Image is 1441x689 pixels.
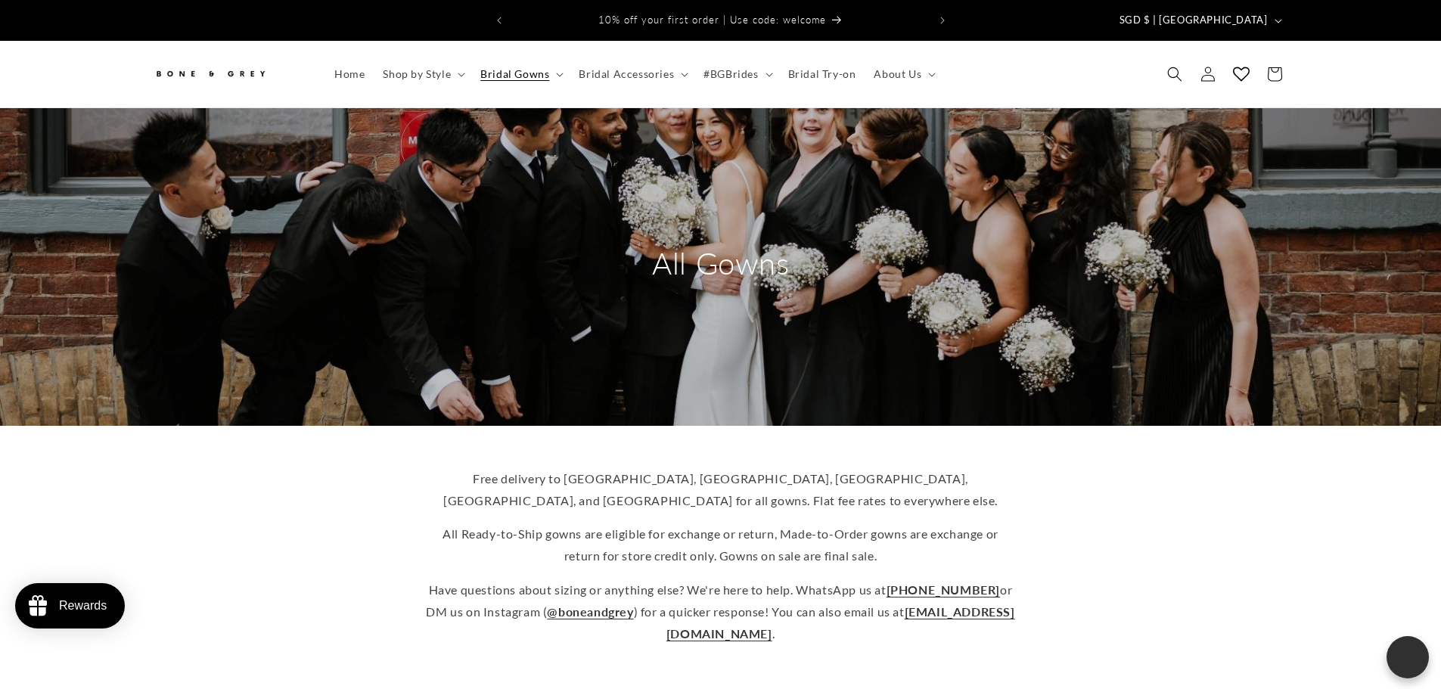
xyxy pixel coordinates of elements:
[703,67,758,81] span: #BGBrides
[383,67,451,81] span: Shop by Style
[547,604,633,619] a: @boneandgrey
[426,579,1016,644] p: Have questions about sizing or anything else? We're here to help. WhatsApp us at or DM us on Inst...
[926,6,959,35] button: Next announcement
[1110,6,1288,35] button: SGD $ | [GEOGRAPHIC_DATA]
[788,67,856,81] span: Bridal Try-on
[334,67,365,81] span: Home
[577,244,865,283] h2: All Gowns
[1120,13,1268,28] span: SGD $ | [GEOGRAPHIC_DATA]
[865,58,942,90] summary: About Us
[666,604,1015,641] a: [EMAIL_ADDRESS][DOMAIN_NAME]
[874,67,921,81] span: About Us
[59,599,107,613] div: Rewards
[694,58,778,90] summary: #BGBrides
[779,58,865,90] a: Bridal Try-on
[483,6,516,35] button: Previous announcement
[325,58,374,90] a: Home
[570,58,694,90] summary: Bridal Accessories
[426,523,1016,567] p: All Ready-to-Ship gowns are eligible for exchange or return, Made-to-Order gowns are exchange or ...
[148,56,310,92] a: Bone and Grey Bridal
[480,67,549,81] span: Bridal Gowns
[154,61,267,86] img: Bone and Grey Bridal
[374,58,471,90] summary: Shop by Style
[1387,636,1429,678] button: Open chatbox
[1158,57,1191,91] summary: Search
[426,468,1016,512] p: Free delivery to [GEOGRAPHIC_DATA], [GEOGRAPHIC_DATA], [GEOGRAPHIC_DATA], [GEOGRAPHIC_DATA], and ...
[471,58,570,90] summary: Bridal Gowns
[579,67,674,81] span: Bridal Accessories
[598,14,826,26] span: 10% off your first order | Use code: welcome
[887,582,1000,597] a: [PHONE_NUMBER]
